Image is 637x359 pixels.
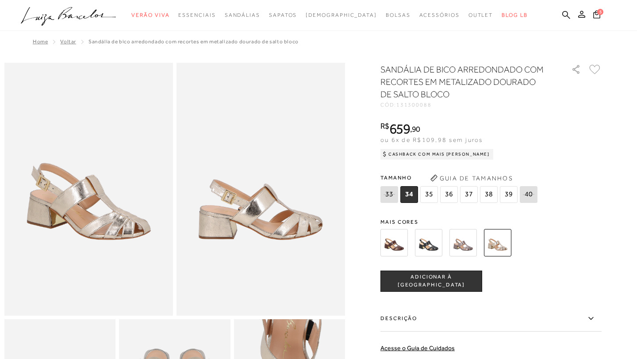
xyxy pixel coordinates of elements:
span: 90 [412,124,420,134]
span: ou 6x de R$109,98 sem juros [380,136,483,143]
span: Acessórios [419,12,460,18]
span: 39 [500,186,518,203]
a: noSubCategoriesText [225,7,260,23]
span: 36 [440,186,458,203]
span: 33 [380,186,398,203]
a: Home [33,38,48,45]
span: Bolsas [386,12,411,18]
a: noSubCategoriesText [468,7,493,23]
i: R$ [380,122,389,130]
span: 38 [480,186,498,203]
span: Mais cores [380,219,602,225]
span: 34 [400,186,418,203]
span: BLOG LB [502,12,527,18]
a: Acesse o Guia de Cuidados [380,344,455,351]
img: image [4,63,173,316]
span: Sapatos [269,12,297,18]
span: 40 [520,186,537,203]
span: ADICIONAR À [GEOGRAPHIC_DATA] [381,273,482,289]
img: SANDÁLIA DE BICO ARREDONDADO COM RECORTES EM COURO CROCO PRETO DE SALTO BLOCO [415,229,442,256]
span: Sandálias [225,12,260,18]
span: Tamanho [380,171,540,184]
span: [DEMOGRAPHIC_DATA] [306,12,377,18]
span: Verão Viva [131,12,169,18]
div: CÓD: [380,102,557,107]
img: SANDÁLIA DE BICO ARREDONDADO COM RECORTES EM COURO CROCO CAFÉ DE SALTO BLOCO [380,229,408,256]
i: , [410,125,420,133]
a: noSubCategoriesText [269,7,297,23]
button: ADICIONAR À [GEOGRAPHIC_DATA] [380,271,482,292]
span: 35 [420,186,438,203]
img: SANDÁLIA DE BICO ARREDONDADO COM RECORTES EM METALIZADO DOURADO DE SALTO BLOCO [484,229,511,256]
a: BLOG LB [502,7,527,23]
a: noSubCategoriesText [131,7,169,23]
span: Outlet [468,12,493,18]
a: noSubCategoriesText [386,7,411,23]
button: Guia de Tamanhos [427,171,516,185]
a: noSubCategoriesText [306,7,377,23]
button: 5 [591,10,603,22]
span: 131300088 [396,102,432,108]
img: SANDÁLIA DE BICO ARREDONDADO COM RECORTES EM METALIZADO CHUMBO DE SALTO BLOCO [449,229,477,256]
span: 5 [597,9,603,15]
span: Essenciais [178,12,215,18]
span: SANDÁLIA DE BICO ARREDONDADO COM RECORTES EM METALIZADO DOURADO DE SALTO BLOCO [88,38,299,45]
h1: SANDÁLIA DE BICO ARREDONDADO COM RECORTES EM METALIZADO DOURADO DE SALTO BLOCO [380,63,546,100]
a: noSubCategoriesText [419,7,460,23]
label: Descrição [380,306,602,332]
span: 659 [389,121,410,137]
a: Voltar [60,38,76,45]
span: 37 [460,186,478,203]
a: noSubCategoriesText [178,7,215,23]
div: Cashback com Mais [PERSON_NAME] [380,149,493,160]
img: image [177,63,345,316]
